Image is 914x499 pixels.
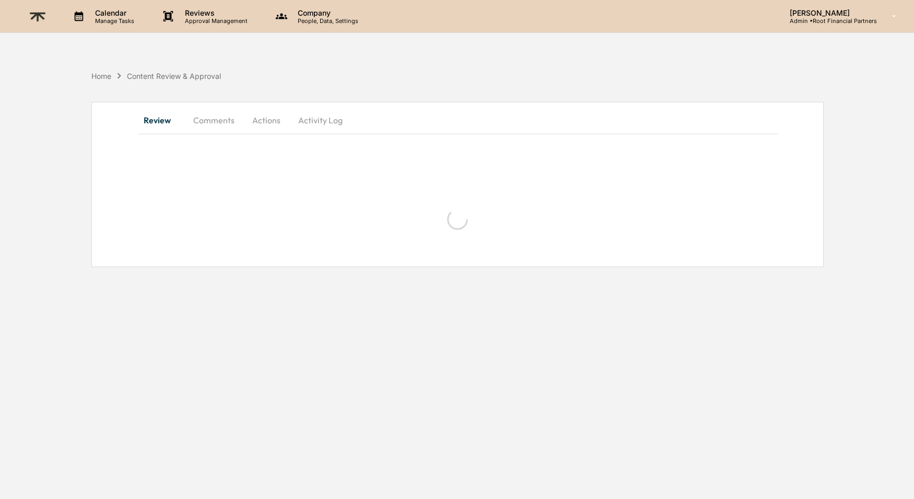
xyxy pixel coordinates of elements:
button: Review [138,108,185,133]
div: Home [91,72,111,80]
p: [PERSON_NAME] [781,8,877,17]
button: Comments [185,108,243,133]
p: Manage Tasks [87,17,139,25]
p: Admin • Root Financial Partners [781,17,877,25]
p: Calendar [87,8,139,17]
div: secondary tabs example [138,108,778,133]
button: Actions [243,108,290,133]
p: Reviews [177,8,253,17]
button: Activity Log [290,108,351,133]
iframe: Open customer support [881,465,909,493]
p: Approval Management [177,17,253,25]
img: logo [25,4,50,29]
div: Content Review & Approval [127,72,221,80]
p: People, Data, Settings [289,17,364,25]
p: Company [289,8,364,17]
